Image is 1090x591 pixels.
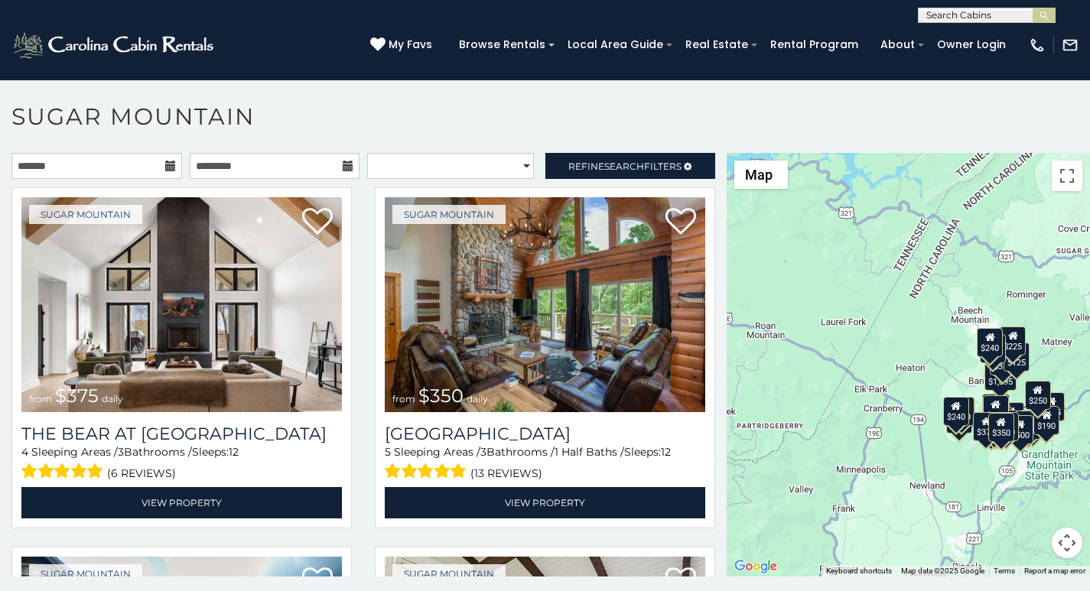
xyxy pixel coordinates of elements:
[604,161,644,172] span: Search
[1024,567,1085,575] a: Report a map error
[942,397,968,426] div: $240
[873,33,922,57] a: About
[389,37,432,53] span: My Favs
[470,463,542,483] span: (13 reviews)
[21,445,28,459] span: 4
[385,197,705,412] img: Grouse Moor Lodge
[1007,415,1033,444] div: $500
[994,567,1015,575] a: Terms
[102,393,123,404] span: daily
[730,557,781,576] img: Google
[1062,37,1079,54] img: mail-regular-white.png
[988,413,1014,442] div: $350
[730,557,781,576] a: Open this area in Google Maps (opens a new window)
[29,564,142,583] a: Sugar Mountain
[11,30,218,60] img: White-1-2.png
[1052,161,1082,191] button: Toggle fullscreen view
[302,206,333,239] a: Add to favorites
[982,395,1008,424] div: $300
[229,445,239,459] span: 12
[118,445,124,459] span: 3
[901,567,984,575] span: Map data ©2025 Google
[745,167,773,183] span: Map
[418,385,464,407] span: $350
[993,412,1019,441] div: $350
[385,445,391,459] span: 5
[451,33,553,57] a: Browse Rentals
[555,445,624,459] span: 1 Half Baths /
[977,328,1003,357] div: $240
[984,362,1016,391] div: $1,095
[1024,381,1050,410] div: $250
[385,424,705,444] h3: Grouse Moor Lodge
[1052,528,1082,558] button: Map camera controls
[568,161,682,172] span: Refine Filters
[983,394,1009,423] div: $265
[21,487,342,518] a: View Property
[29,393,52,404] span: from
[21,424,342,444] a: The Bear At [GEOGRAPHIC_DATA]
[1033,406,1059,435] div: $190
[1038,392,1064,421] div: $155
[545,153,716,179] a: RefineSearchFilters
[1000,326,1026,356] div: $225
[21,424,342,444] h3: The Bear At Sugar Mountain
[763,33,866,57] a: Rental Program
[678,33,756,57] a: Real Estate
[826,566,892,576] button: Keyboard shortcuts
[1014,411,1040,440] div: $195
[21,197,342,412] img: The Bear At Sugar Mountain
[21,444,342,483] div: Sleeping Areas / Bathrooms / Sleeps:
[997,402,1023,431] div: $200
[107,463,176,483] span: (6 reviews)
[21,197,342,412] a: The Bear At Sugar Mountain from $375 daily
[55,385,99,407] span: $375
[560,33,671,57] a: Local Area Guide
[480,445,486,459] span: 3
[979,334,1005,363] div: $170
[385,444,705,483] div: Sleeping Areas / Bathrooms / Sleeps:
[467,393,488,404] span: daily
[385,424,705,444] a: [GEOGRAPHIC_DATA]
[1029,37,1046,54] img: phone-regular-white.png
[1003,343,1029,372] div: $125
[370,37,436,54] a: My Favs
[392,393,415,404] span: from
[661,445,671,459] span: 12
[734,161,788,189] button: Change map style
[392,205,506,224] a: Sugar Mountain
[385,197,705,412] a: Grouse Moor Lodge from $350 daily
[392,564,506,583] a: Sugar Mountain
[973,412,999,441] div: $375
[929,33,1014,57] a: Owner Login
[385,487,705,518] a: View Property
[981,394,1007,423] div: $190
[29,205,142,224] a: Sugar Mountain
[665,206,696,239] a: Add to favorites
